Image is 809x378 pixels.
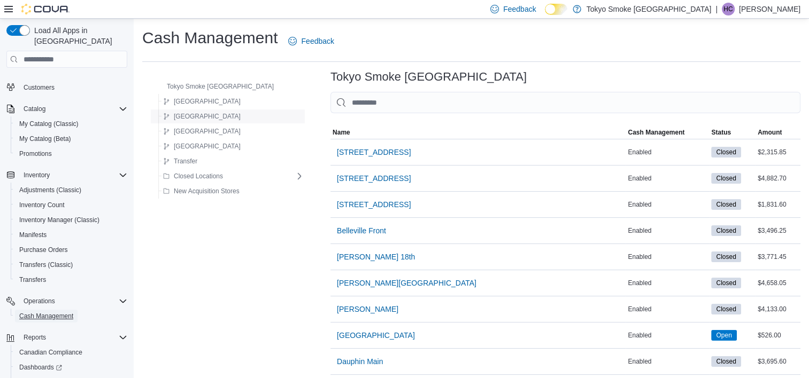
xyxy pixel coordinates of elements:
button: Operations [2,294,132,309]
span: Closed [716,147,736,157]
span: Open [711,330,736,341]
button: Reports [2,330,132,345]
span: [GEOGRAPHIC_DATA] [174,127,241,136]
span: [STREET_ADDRESS] [337,199,411,210]
span: New Acquisition Stores [174,187,240,195]
span: Manifests [19,231,47,239]
div: Enabled [626,303,709,316]
button: Dauphin Main [333,351,387,372]
button: [GEOGRAPHIC_DATA] [159,110,245,123]
span: [GEOGRAPHIC_DATA] [174,142,241,151]
button: [STREET_ADDRESS] [333,194,415,215]
div: Enabled [626,172,709,185]
span: Tokyo Smoke [GEOGRAPHIC_DATA] [167,82,274,91]
span: Reports [24,333,46,342]
h1: Cash Management [142,27,278,49]
span: Inventory [24,171,50,179]
span: Inventory Manager (Classic) [19,216,99,224]
div: $4,882.70 [756,172,800,185]
span: Adjustments (Classic) [19,186,81,194]
a: Transfers (Classic) [15,258,77,271]
span: Promotions [19,149,52,158]
button: New Acquisition Stores [159,185,244,198]
div: $3,771.45 [756,250,800,263]
button: [GEOGRAPHIC_DATA] [159,140,245,153]
a: Manifests [15,229,51,241]
button: Catalog [2,101,132,116]
button: Transfers (Classic) [11,257,132,272]
span: Closed [711,356,741,367]
button: Inventory Count [11,198,132,212]
button: Customers [2,80,132,95]
button: [PERSON_NAME] [333,298,403,320]
button: Adjustments (Classic) [11,183,132,198]
a: Cash Management [15,310,78,322]
span: Closed [716,357,736,366]
span: Dauphin Main [337,356,383,367]
span: Belleville Front [337,225,386,236]
div: $2,315.85 [756,146,800,159]
div: Enabled [626,146,709,159]
span: Catalog [19,103,127,115]
span: Transfer [174,157,197,166]
button: Inventory [2,168,132,183]
button: Belleville Front [333,220,390,241]
span: Transfers (Classic) [19,261,73,269]
div: Enabled [626,224,709,237]
a: Transfers [15,273,50,286]
button: Promotions [11,146,132,161]
span: Closed [716,174,736,183]
span: My Catalog (Classic) [15,117,127,130]
button: [PERSON_NAME][GEOGRAPHIC_DATA] [333,272,481,294]
button: Amount [756,126,800,139]
div: $4,658.05 [756,277,800,289]
span: Name [333,128,350,137]
span: Closed Locations [174,172,223,180]
div: $526.00 [756,329,800,342]
span: Closed [716,226,736,235]
span: Amount [758,128,782,137]
span: Manifests [15,229,127,241]
button: Status [709,126,756,139]
button: [GEOGRAPHIC_DATA] [333,325,419,346]
button: [GEOGRAPHIC_DATA] [159,95,245,108]
span: Operations [24,297,55,305]
span: Transfers (Classic) [15,258,127,271]
button: Cash Management [626,126,709,139]
span: [GEOGRAPHIC_DATA] [174,112,241,121]
span: Customers [24,83,55,92]
a: Adjustments (Classic) [15,184,86,196]
div: Enabled [626,277,709,289]
span: Transfers [15,273,127,286]
span: Closed [711,147,741,157]
p: [PERSON_NAME] [739,3,800,15]
span: Canadian Compliance [15,346,127,359]
div: Enabled [626,250,709,263]
input: Dark Mode [545,4,567,15]
span: Closed [711,173,741,184]
a: Dashboards [15,361,66,374]
span: Catalog [24,105,45,113]
div: $4,133.00 [756,303,800,316]
div: $3,496.25 [756,224,800,237]
button: Purchase Orders [11,242,132,257]
span: Dashboards [19,363,62,372]
span: Inventory Count [19,201,65,209]
span: Closed [716,252,736,262]
span: Open [716,330,731,340]
span: Feedback [301,36,334,46]
div: Enabled [626,329,709,342]
button: Cash Management [11,309,132,324]
span: Closed [711,251,741,262]
div: Enabled [626,355,709,368]
span: Adjustments (Classic) [15,184,127,196]
button: [STREET_ADDRESS] [333,141,415,163]
span: Closed [711,199,741,210]
button: Name [330,126,626,139]
button: Closed Locations [159,170,227,183]
p: Tokyo Smoke [GEOGRAPHIC_DATA] [587,3,712,15]
span: Feedback [503,4,536,14]
img: Cova [21,4,70,14]
span: Dashboards [15,361,127,374]
button: Transfers [11,272,132,287]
